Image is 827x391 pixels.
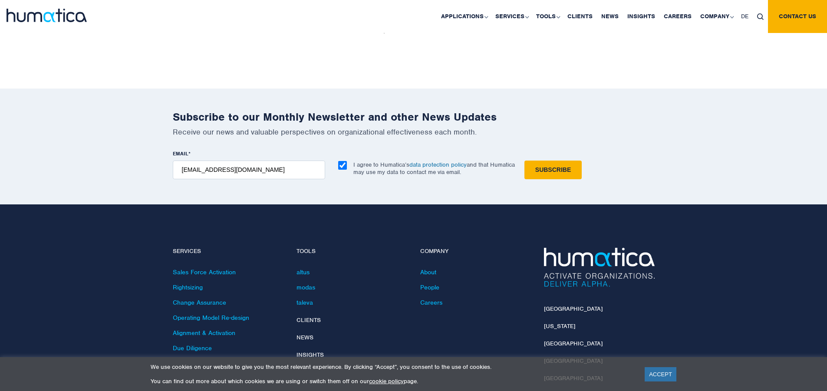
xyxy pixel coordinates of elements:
[369,378,404,385] a: cookie policy
[297,334,313,341] a: News
[297,268,310,276] a: altus
[297,299,313,306] a: taleva
[173,248,283,255] h4: Services
[544,305,603,312] a: [GEOGRAPHIC_DATA]
[173,150,188,157] span: EMAIL
[420,248,531,255] h4: Company
[544,322,575,330] a: [US_STATE]
[524,161,582,179] input: Subscribe
[297,316,321,324] a: Clients
[173,344,212,352] a: Due Diligence
[409,161,467,168] a: data protection policy
[297,283,315,291] a: modas
[338,161,347,170] input: I agree to Humatica’sdata protection policyand that Humatica may use my data to contact me via em...
[173,268,236,276] a: Sales Force Activation
[7,9,87,22] img: logo
[297,351,324,358] a: Insights
[420,299,442,306] a: Careers
[151,378,634,385] p: You can find out more about which cookies we are using or switch them off on our page.
[173,314,249,322] a: Operating Model Re-design
[645,367,676,381] a: ACCEPT
[544,248,655,287] img: Humatica
[741,13,748,20] span: DE
[757,13,764,20] img: search_icon
[544,340,603,347] a: [GEOGRAPHIC_DATA]
[173,110,655,124] h2: Subscribe to our Monthly Newsletter and other News Updates
[173,329,235,337] a: Alignment & Activation
[173,299,226,306] a: Change Assurance
[173,127,655,137] p: Receive our news and valuable perspectives on organizational effectiveness each month.
[173,283,203,291] a: Rightsizing
[151,363,634,371] p: We use cookies on our website to give you the most relevant experience. By clicking “Accept”, you...
[353,161,515,176] p: I agree to Humatica’s and that Humatica may use my data to contact me via email.
[173,161,325,179] input: name@company.com
[420,283,439,291] a: People
[420,268,436,276] a: About
[297,248,407,255] h4: Tools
